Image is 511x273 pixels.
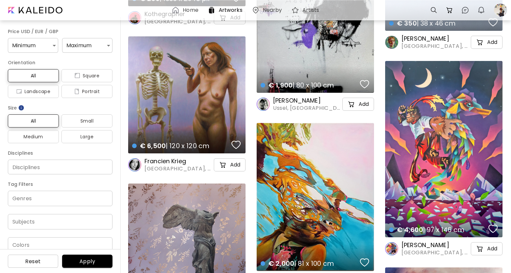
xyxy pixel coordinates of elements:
img: cart-icon [476,245,484,253]
button: All [8,69,59,82]
h6: Home [183,8,198,13]
a: € 2,000| 81 x 100 cmfavoriteshttps://cdn.kaleido.art/CDN/Artwork/151224/Primary/medium.webp?updat... [257,123,374,271]
button: favorites [487,222,499,235]
span: € 4,600 [397,225,423,234]
button: Small [61,114,112,127]
button: Reset [8,255,58,268]
div: Maximum [62,38,112,53]
span: € 2,000 [268,259,294,268]
span: € 1,900 [268,81,293,90]
a: [PERSON_NAME]Ussel, [GEOGRAPHIC_DATA]cart-iconAdd [257,97,374,112]
img: cart-icon [476,38,484,46]
h6: Disciplines [8,149,112,157]
h6: Francien Krieg [145,157,213,165]
span: All [13,117,54,125]
h5: Add [487,39,497,46]
a: € 4,600| 97 x 146 cmfavoriteshttps://cdn.kaleido.art/CDN/Artwork/152998/Primary/medium.webp?updat... [385,61,502,237]
a: Artists [291,6,322,14]
h4: | 81 x 100 cm [261,259,358,268]
a: Francien Krieg[GEOGRAPHIC_DATA], [GEOGRAPHIC_DATA]cart-iconAdd [128,157,246,172]
h6: [PERSON_NAME] [401,241,469,249]
h6: Price USD / EUR / GBP [8,28,112,35]
span: Square [67,72,107,80]
button: cart-iconAdd [214,158,246,171]
img: info [18,105,25,111]
span: Medium [13,133,54,141]
img: bellIcon [477,6,485,14]
button: favorites [487,16,499,29]
span: Reset [13,258,53,265]
button: iconLandscape [8,85,59,98]
button: favorites [358,78,371,91]
h6: Orientation [8,59,112,67]
h6: Size [8,104,112,112]
h6: Artists [302,8,319,13]
h4: | 80 x 100 cm [261,81,358,89]
span: [GEOGRAPHIC_DATA], [GEOGRAPHIC_DATA] [401,43,469,50]
img: cart-icon [348,100,355,108]
h4: | 97 x 146 cm [389,225,486,234]
button: Apply [62,255,112,268]
span: Small [67,117,107,125]
a: Artworks [208,6,245,14]
img: icon [74,89,79,94]
span: Large [67,133,107,141]
span: [GEOGRAPHIC_DATA], [GEOGRAPHIC_DATA] [145,18,213,25]
span: Landscape [13,88,54,95]
button: favorites [230,138,242,151]
span: Portrait [67,88,107,95]
h6: Tag Filters [8,180,112,188]
button: bellIcon [476,5,487,16]
h6: [PERSON_NAME] [273,97,341,105]
span: [GEOGRAPHIC_DATA], [GEOGRAPHIC_DATA] [401,249,469,256]
span: Apply [67,258,107,265]
a: € 6,500| 120 x 120 cmfavoriteshttps://cdn.kaleido.art/CDN/Artwork/151111/Primary/medium.webp?upda... [128,36,246,153]
h5: Add [230,162,240,168]
a: Home [172,6,201,14]
button: cart-iconAdd [471,36,502,49]
button: cart-iconAdd [471,242,502,255]
h5: Add [230,14,240,21]
div: Minimum [8,38,58,53]
h5: Add [359,101,369,107]
img: cart [446,6,453,14]
img: icon [75,73,80,78]
h4: | 38 x 46 cm [389,19,486,28]
button: favorites [358,256,371,269]
button: Large [61,130,112,143]
h4: | 120 x 120 cm [132,142,230,150]
img: icon [16,89,22,94]
a: [PERSON_NAME][GEOGRAPHIC_DATA], [GEOGRAPHIC_DATA]cart-iconAdd [385,241,502,256]
span: € 350 [397,19,417,28]
button: iconSquare [61,69,112,82]
button: All [8,114,59,127]
button: iconPortrait [61,85,112,98]
a: Nearby [252,6,285,14]
span: € 6,500 [140,141,166,150]
a: [PERSON_NAME][GEOGRAPHIC_DATA], [GEOGRAPHIC_DATA]cart-iconAdd [385,35,502,50]
button: Medium [8,130,59,143]
h6: [PERSON_NAME] [401,35,469,43]
img: cart-icon [219,161,227,169]
h6: Nearby [263,8,282,13]
h6: Artworks [219,8,243,13]
span: [GEOGRAPHIC_DATA], [GEOGRAPHIC_DATA] [145,165,213,172]
span: All [13,72,54,80]
img: chatIcon [461,6,469,14]
h5: Add [487,245,497,252]
button: cart-iconAdd [342,98,374,111]
span: Ussel, [GEOGRAPHIC_DATA] [273,105,341,112]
